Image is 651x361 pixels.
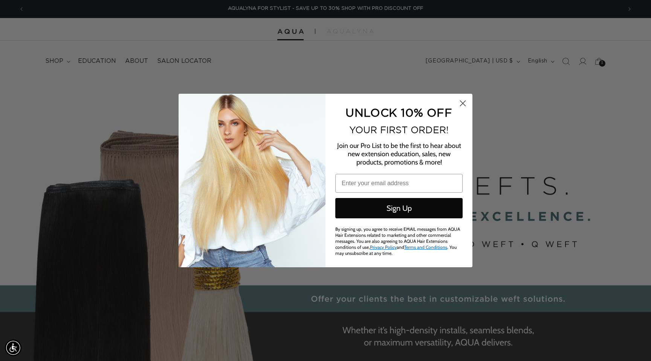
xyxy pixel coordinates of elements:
span: YOUR FIRST ORDER! [349,125,449,135]
span: By signing up, you agree to receive EMAIL messages from AQUA Hair Extensions related to marketing... [335,226,460,256]
a: Terms and Conditions [404,244,447,250]
button: Close dialog [456,97,469,110]
img: daab8b0d-f573-4e8c-a4d0-05ad8d765127.png [179,94,325,267]
div: Accessibility Menu [5,340,21,356]
span: UNLOCK 10% OFF [345,106,452,119]
input: Enter your email address [335,174,463,193]
span: Join our Pro List to be the first to hear about new extension education, sales, new products, pro... [337,142,461,166]
a: Privacy Policy [370,244,397,250]
button: Sign Up [335,198,463,218]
